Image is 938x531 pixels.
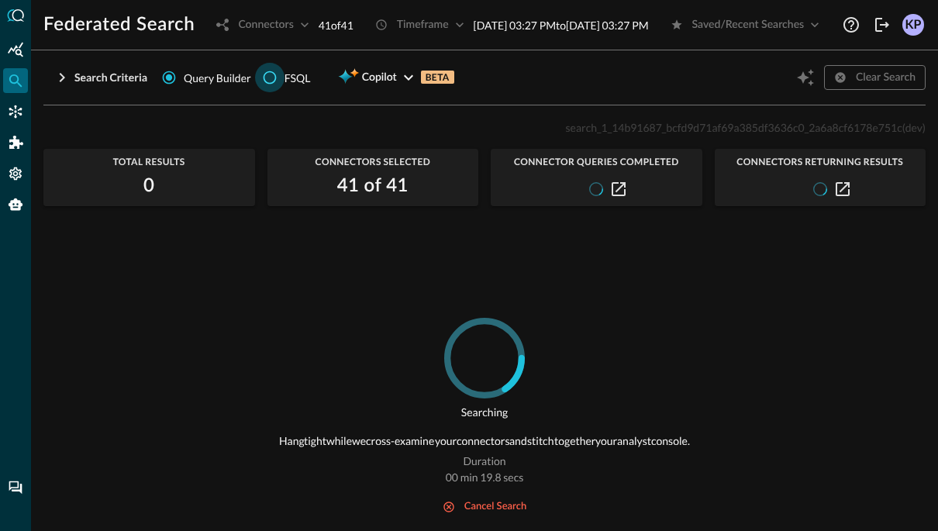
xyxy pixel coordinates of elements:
[43,157,255,167] span: Total Results
[421,71,454,84] p: BETA
[3,68,28,93] div: Federated Search
[319,17,353,33] p: 41 of 41
[366,433,434,449] p: cross-examine
[715,157,926,167] span: Connectors Returning Results
[463,453,505,469] p: Duration
[329,65,463,90] button: CopilotBETA
[3,192,28,217] div: Query Agent
[870,12,895,37] button: Logout
[902,121,926,134] span: (dev)
[267,157,479,167] span: Connectors Selected
[651,433,690,449] p: console.
[337,174,409,198] h2: 41 of 41
[3,37,28,62] div: Summary Insights
[279,433,305,449] p: Hang
[3,161,28,186] div: Settings
[474,17,649,33] p: [DATE] 03:27 PM to [DATE] 03:27 PM
[509,433,527,449] p: and
[491,157,702,167] span: Connector Queries Completed
[326,433,352,449] p: while
[74,68,147,88] div: Search Criteria
[4,130,29,155] div: Addons
[457,433,510,449] p: connectors
[304,433,326,449] p: tight
[464,498,526,516] div: cancel search
[3,99,28,124] div: Connectors
[184,70,251,86] span: Query Builder
[435,433,457,449] p: your
[839,12,864,37] button: Help
[617,433,651,449] p: analyst
[527,433,553,449] p: stitch
[433,498,536,516] button: cancel search
[362,68,397,88] span: Copilot
[43,65,157,90] button: Search Criteria
[566,121,902,134] span: search_1_14b91687_bcfd9d71af69a385df3636c0_2a6a8cf6178e751c
[285,70,311,86] div: FSQL
[3,475,28,500] div: Chat
[43,12,195,37] h1: Federated Search
[461,405,508,420] p: Searching
[554,433,595,449] p: together
[446,469,524,485] p: 00 min 19.8 secs
[595,433,617,449] p: your
[902,14,924,36] div: KP
[352,433,366,449] p: we
[143,174,154,198] h2: 0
